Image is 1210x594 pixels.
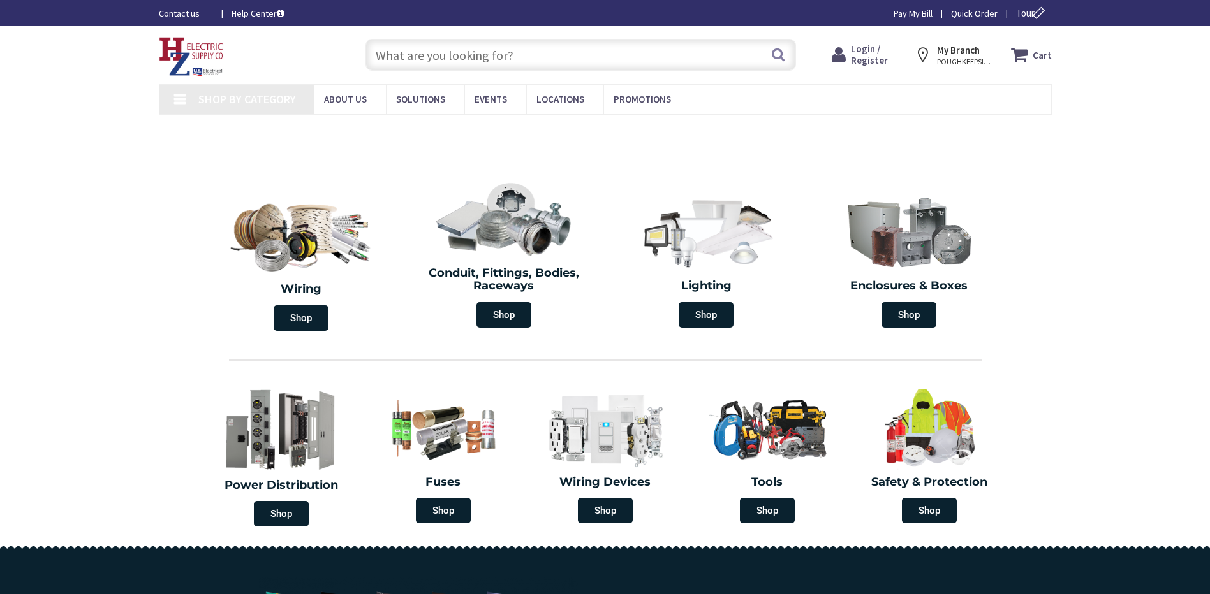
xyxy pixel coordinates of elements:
[207,479,356,492] h2: Power Distribution
[615,280,799,293] h2: Lighting
[740,498,795,523] span: Shop
[324,93,367,105] span: About Us
[609,188,805,334] a: Lighting Shop
[858,476,1001,489] h2: Safety & Protection
[159,37,224,76] img: HZ Electric Supply
[232,7,284,20] a: Help Center
[832,43,888,66] a: Login / Register
[1016,7,1049,19] span: Tour
[852,380,1007,530] a: Safety & Protection Shop
[372,476,515,489] h2: Fuses
[690,380,845,530] a: Tools Shop
[817,280,1001,293] h2: Enclosures & Boxes
[406,175,602,334] a: Conduit, Fittings, Bodies, Raceways Shop
[254,501,309,526] span: Shop
[1033,43,1052,66] strong: Cart
[416,498,471,523] span: Shop
[614,93,671,105] span: Promotions
[365,39,796,71] input: What are you looking for?
[851,43,888,66] span: Login / Register
[679,302,734,328] span: Shop
[200,379,362,533] a: Power Distribution Shop
[198,92,296,106] span: Shop By Category
[696,476,839,489] h2: Tools
[274,305,328,331] span: Shop
[578,498,633,523] span: Shop
[811,188,1007,334] a: Enclosures & Boxes Shop
[200,188,403,337] a: Wiring Shop
[882,302,936,328] span: Shop
[476,302,531,328] span: Shop
[894,7,933,20] a: Pay My Bill
[902,498,957,523] span: Shop
[207,283,397,296] h2: Wiring
[528,380,683,530] a: Wiring Devices Shop
[396,93,445,105] span: Solutions
[534,476,677,489] h2: Wiring Devices
[1011,43,1052,66] a: Cart
[536,93,584,105] span: Locations
[937,44,980,56] strong: My Branch
[914,43,985,66] div: My Branch POUGHKEEPSIE, [GEOGRAPHIC_DATA]
[951,7,998,20] a: Quick Order
[159,7,211,20] a: Contact us
[365,380,521,530] a: Fuses Shop
[937,57,991,67] span: POUGHKEEPSIE, [GEOGRAPHIC_DATA]
[475,93,507,105] span: Events
[412,267,596,293] h2: Conduit, Fittings, Bodies, Raceways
